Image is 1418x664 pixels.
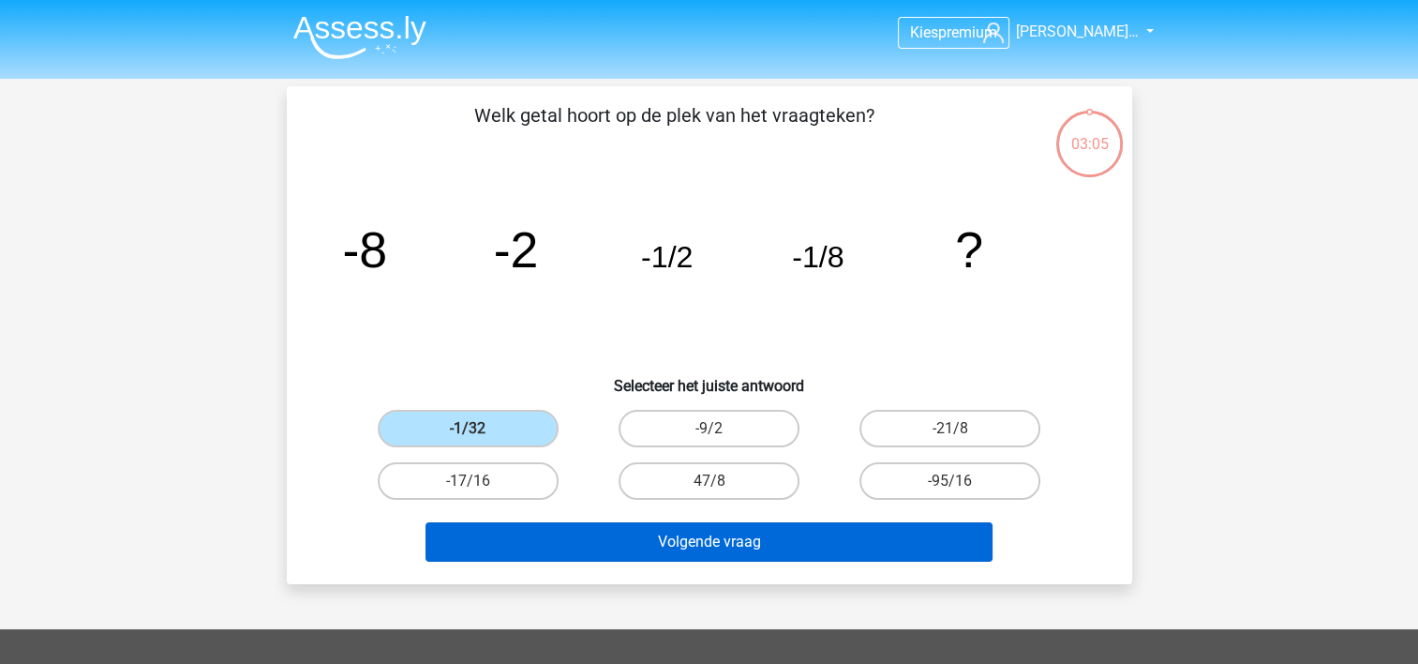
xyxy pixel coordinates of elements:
[1015,23,1138,40] span: [PERSON_NAME]…
[910,23,938,41] span: Kies
[792,240,844,274] tspan: -1/8
[859,462,1040,500] label: -95/16
[1054,109,1125,156] div: 03:05
[493,221,538,278] tspan: -2
[378,462,559,500] label: -17/16
[425,522,993,562] button: Volgende vraag
[317,101,1032,158] p: Welk getal hoort op de plek van het vraagteken?
[317,362,1102,395] h6: Selecteer het juiste antwoord
[619,410,799,447] label: -9/2
[293,15,426,59] img: Assessly
[342,221,387,278] tspan: -8
[859,410,1040,447] label: -21/8
[938,23,997,41] span: premium
[976,21,1140,43] a: [PERSON_NAME]…
[378,410,559,447] label: -1/32
[640,240,693,274] tspan: -1/2
[619,462,799,500] label: 47/8
[955,221,983,278] tspan: ?
[899,20,1008,45] a: Kiespremium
